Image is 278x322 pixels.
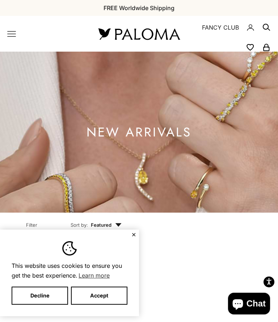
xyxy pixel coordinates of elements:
button: Decline [12,287,68,305]
nav: Secondary navigation [197,16,271,52]
button: Accept [71,287,127,305]
p: FREE Worldwide Shipping [104,3,174,13]
img: Cookie banner [62,241,77,256]
span: Sort by: [71,221,88,229]
button: Close [131,232,136,237]
button: Filter [9,213,54,235]
a: Learn more [77,270,111,281]
button: Sort by: Featured [54,213,138,235]
span: Featured [91,221,122,229]
h1: NEW ARRIVALS [87,128,191,137]
span: This website uses cookies to ensure you get the best experience. [12,261,127,281]
a: FANCY CLUB [202,23,239,32]
inbox-online-store-chat: Shopify online store chat [226,293,272,316]
nav: Primary navigation [7,30,81,38]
